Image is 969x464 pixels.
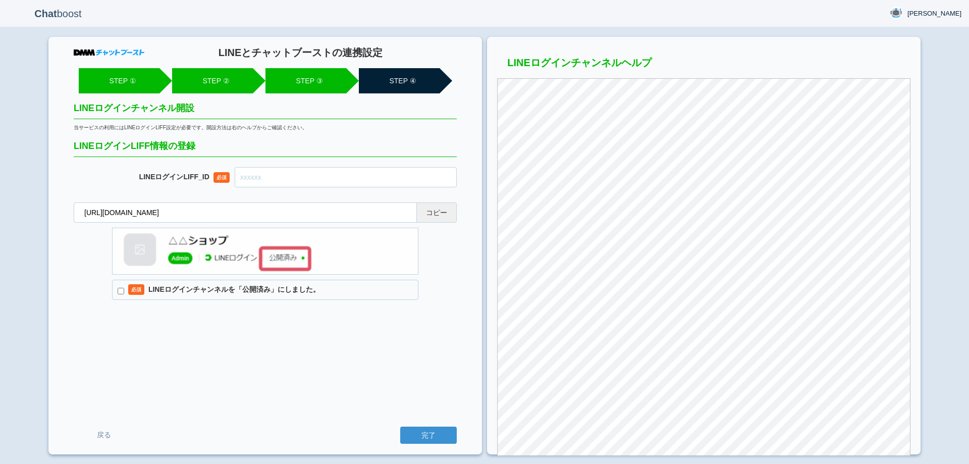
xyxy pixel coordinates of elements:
img: LINEログインチャンネル情報の登録確認 [112,228,418,275]
span: [PERSON_NAME] [907,9,961,19]
b: Chat [34,8,57,19]
input: xxxxxx [235,167,457,187]
a: 戻る [74,426,134,444]
dt: LINEログインLIFF_ID [74,173,235,181]
li: STEP ① [79,68,159,93]
img: DMMチャットブースト [74,49,144,56]
h2: LINEログインチャンネル開設 [74,104,457,119]
div: 当サービスの利用にはLINEログインLIFF設定が必要です。開設方法は右のヘルプからご確認ください。 [74,124,457,131]
h2: LINEログインLIFF情報の登録 [74,141,457,157]
span: 必須 [128,284,144,295]
input: 必須LINEログインチャンネルを「公開済み」にしました。 [118,288,124,294]
label: LINEログインチャンネルを「公開済み」にしました。 [112,280,418,300]
p: boost [8,1,109,26]
span: 必須 [213,172,230,183]
h3: LINEログインチャンネルヘルプ [497,57,910,73]
input: 完了 [400,427,457,444]
h1: LINEとチャットブーストの連携設定 [144,47,457,58]
li: STEP ④ [359,68,440,93]
li: STEP ③ [265,68,346,93]
button: コピー [416,202,457,223]
li: STEP ② [172,68,253,93]
img: User Image [890,7,902,19]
